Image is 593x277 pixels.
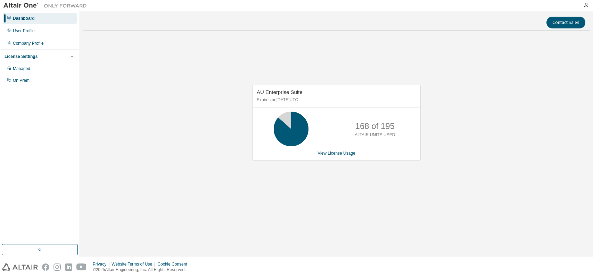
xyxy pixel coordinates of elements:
div: License Settings [5,54,38,59]
img: instagram.svg [53,263,61,271]
span: AU Enterprise Suite [257,89,303,95]
button: Contact Sales [546,17,585,28]
div: Cookie Consent [157,261,191,267]
p: © 2025 Altair Engineering, Inc. All Rights Reserved. [93,267,191,273]
div: User Profile [13,28,35,34]
img: Altair One [3,2,90,9]
p: 168 of 195 [355,120,395,132]
div: Privacy [93,261,112,267]
img: linkedin.svg [65,263,72,271]
a: View License Usage [318,151,355,156]
img: altair_logo.svg [2,263,38,271]
p: Expires on [DATE] UTC [257,97,414,103]
div: Managed [13,66,30,71]
div: Website Terms of Use [112,261,157,267]
img: youtube.svg [76,263,87,271]
div: On Prem [13,78,30,83]
img: facebook.svg [42,263,49,271]
div: Company Profile [13,41,44,46]
p: ALTAIR UNITS USED [355,132,395,138]
div: Dashboard [13,16,35,21]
